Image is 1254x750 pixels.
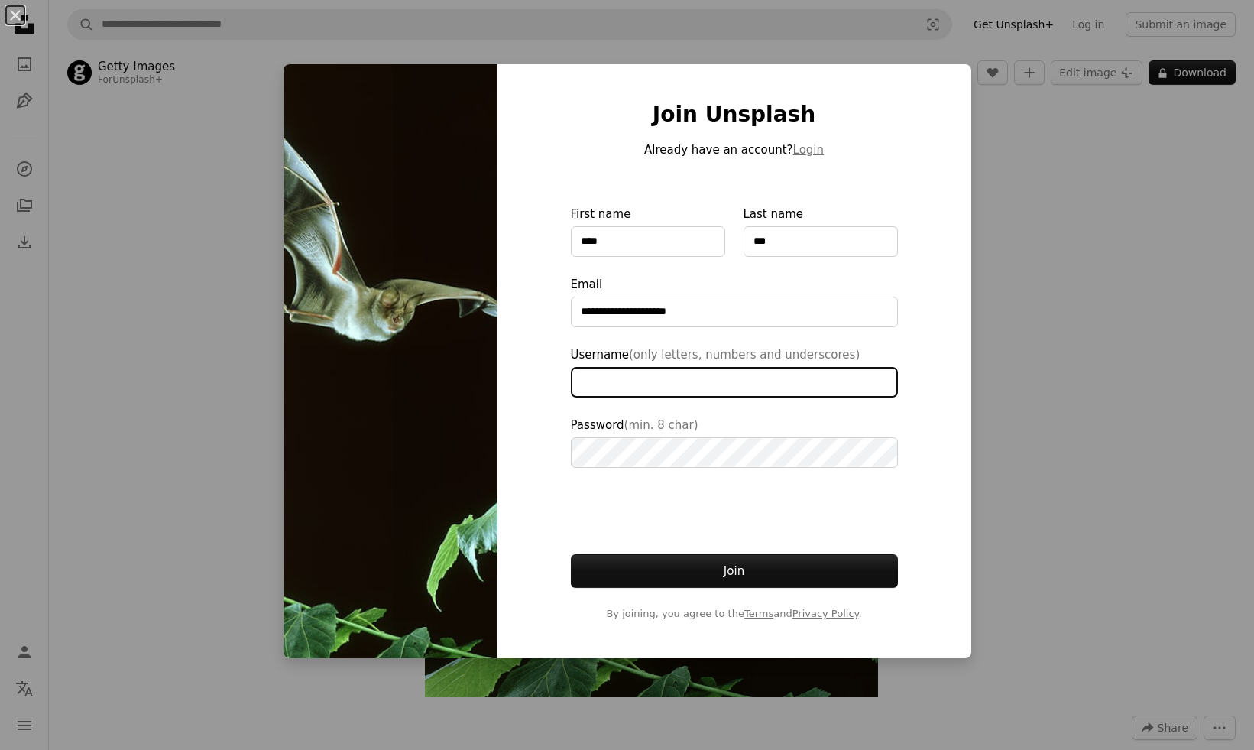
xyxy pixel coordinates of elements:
[792,608,859,619] a: Privacy Policy
[744,205,898,257] label: Last name
[571,275,898,327] label: Email
[571,416,898,468] label: Password
[284,64,497,658] img: premium_photo-1661964371656-10568b5cb2c9
[571,141,898,159] p: Already have an account?
[744,226,898,257] input: Last name
[571,554,898,588] button: Join
[571,346,898,398] label: Username
[571,437,898,468] input: Password(min. 8 char)
[624,418,698,432] span: (min. 8 char)
[571,367,898,398] input: Username(only letters, numbers and underscores)
[793,141,824,159] button: Login
[629,348,860,362] span: (only letters, numbers and underscores)
[571,101,898,128] h1: Join Unsplash
[571,606,898,622] span: By joining, you agree to the and .
[571,297,898,327] input: Email
[744,608,773,619] a: Terms
[571,205,725,257] label: First name
[571,226,725,257] input: First name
